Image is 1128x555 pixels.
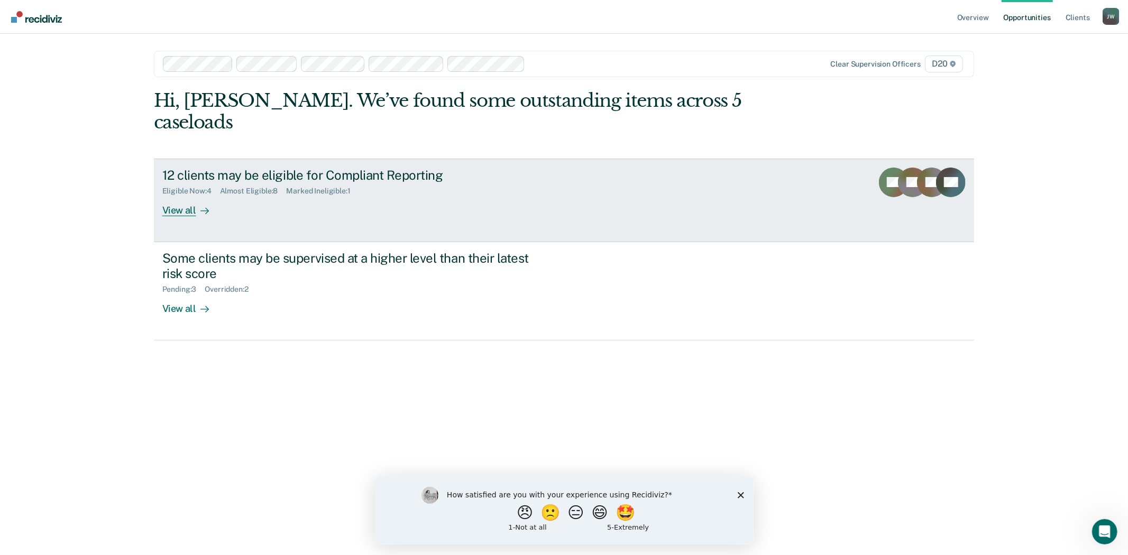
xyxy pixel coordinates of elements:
[162,187,220,196] div: Eligible Now : 4
[220,187,287,196] div: Almost Eligible : 8
[286,187,359,196] div: Marked Ineligible : 1
[205,285,256,294] div: Overridden : 2
[154,159,975,242] a: 12 clients may be eligible for Compliant ReportingEligible Now:4Almost Eligible:8Marked Ineligibl...
[162,285,205,294] div: Pending : 3
[154,242,975,340] a: Some clients may be supervised at a higher level than their latest risk scorePending:3Overridden:...
[11,11,62,23] img: Recidiviz
[1092,519,1117,544] iframe: Intercom live chat
[162,251,534,281] div: Some clients may be supervised at a higher level than their latest risk score
[1103,8,1120,25] div: J W
[375,476,754,544] iframe: Survey by Kim from Recidiviz
[154,90,810,133] div: Hi, [PERSON_NAME]. We’ve found some outstanding items across 5 caseloads
[162,168,534,183] div: 12 clients may be eligible for Compliant Reporting
[162,294,222,314] div: View all
[1103,8,1120,25] button: Profile dropdown button
[831,60,921,69] div: Clear supervision officers
[162,196,222,216] div: View all
[925,55,963,72] span: D20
